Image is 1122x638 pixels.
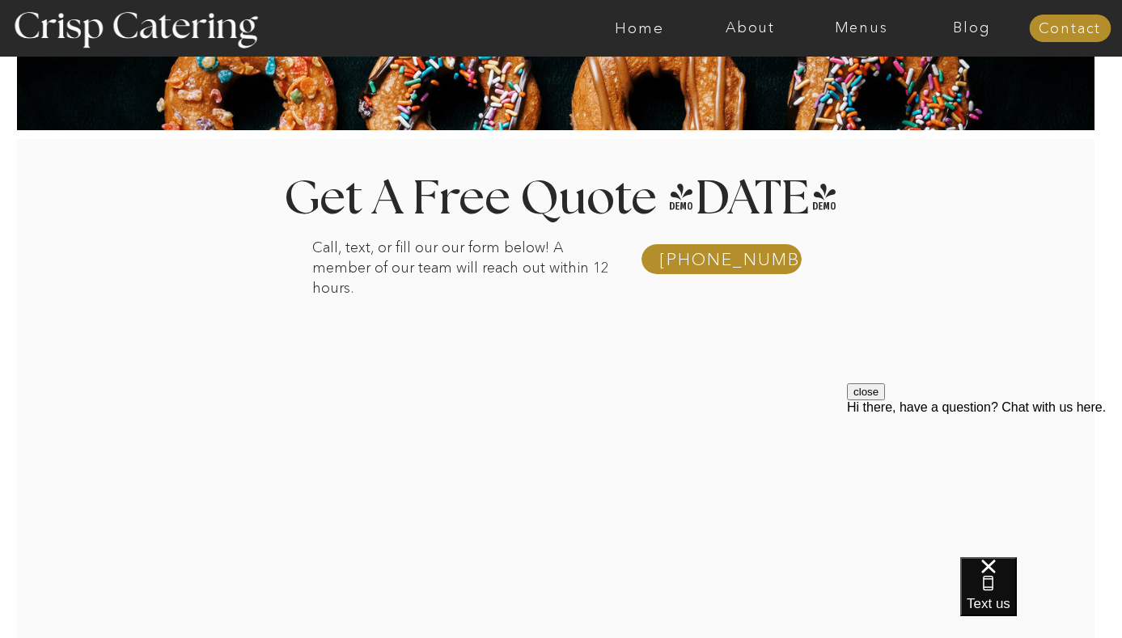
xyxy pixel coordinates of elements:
a: Home [584,20,695,36]
h1: Get A Free Quote [DATE] [242,175,881,223]
p: Call, text, or fill our our form below! A member of our team will reach out within 12 hours. [312,238,620,253]
a: About [695,20,806,36]
a: Contact [1029,21,1111,37]
a: Menus [806,20,917,36]
a: Blog [917,20,1027,36]
iframe: podium webchat widget prompt [847,383,1122,577]
iframe: podium webchat widget bubble [960,557,1122,638]
a: [PHONE_NUMBER] [659,251,788,268]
